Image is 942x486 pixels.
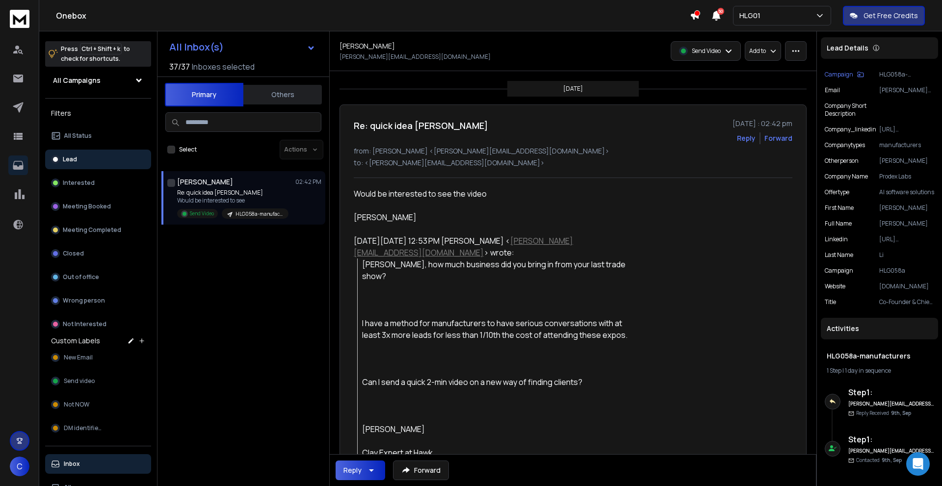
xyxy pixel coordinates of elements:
[64,424,102,432] span: DM identified
[177,189,288,197] p: Re: quick idea [PERSON_NAME]
[45,106,151,120] h3: Filters
[340,53,491,61] p: [PERSON_NAME][EMAIL_ADDRESS][DOMAIN_NAME]
[336,460,385,480] button: Reply
[63,155,77,163] p: Lead
[63,320,106,328] p: Not Interested
[53,76,101,85] h1: All Campaigns
[739,11,764,21] p: HLG01
[825,282,845,290] p: website
[235,210,283,218] p: HLG058a-manufacturers
[63,273,99,281] p: Out of office
[56,10,690,22] h1: Onebox
[825,188,849,196] p: offertype
[827,367,932,375] div: |
[891,409,911,416] span: 9th, Sep
[825,102,888,118] p: Company Short Description
[764,133,792,143] div: Forward
[192,61,255,73] h3: Inboxes selected
[733,119,792,128] p: [DATE] : 02:42 pm
[879,267,934,275] p: HLG058a
[825,86,840,94] p: Email
[717,8,724,15] span: 50
[161,37,323,57] button: All Inbox(s)
[45,267,151,287] button: Out of office
[64,401,89,409] span: Not NOW
[737,133,756,143] button: Reply
[848,400,934,408] h6: [PERSON_NAME][EMAIL_ADDRESS][DOMAIN_NAME]
[354,158,792,168] p: to: <[PERSON_NAME][EMAIL_ADDRESS][DOMAIN_NAME]>
[843,6,925,26] button: Get Free Credits
[856,457,902,464] p: Contacted
[827,43,868,53] p: Lead Details
[825,71,853,78] p: Campaign
[879,188,934,196] p: AI software solutions
[825,298,836,306] p: title
[190,210,214,217] p: Send Video
[879,86,934,94] p: [PERSON_NAME][EMAIL_ADDRESS][DOMAIN_NAME]
[343,465,362,475] div: Reply
[45,173,151,193] button: Interested
[393,460,449,480] button: Forward
[45,71,151,90] button: All Campaigns
[354,211,640,223] div: [PERSON_NAME]
[45,291,151,310] button: Wrong person
[879,298,934,306] p: Co-Founder & Chief Operating Officer
[340,41,395,51] h1: [PERSON_NAME]
[879,235,934,243] p: [URL][DOMAIN_NAME][PERSON_NAME]
[827,366,841,375] span: 1 Step
[45,220,151,240] button: Meeting Completed
[64,354,93,361] span: New Email
[827,351,932,361] h1: HLG058a-manufacturers
[848,434,934,445] h6: Step 1 :
[354,119,488,132] h1: Re: quick idea [PERSON_NAME]
[821,318,938,339] div: Activities
[45,395,151,414] button: Not NOW
[879,71,934,78] p: HLG058a-manufacturers
[354,235,640,258] div: [DATE][DATE] 12:53 PM [PERSON_NAME] < > wrote:
[825,235,848,243] p: linkedin
[45,371,151,391] button: Send video
[169,42,224,52] h1: All Inbox(s)
[906,452,930,476] div: Open Intercom Messenger
[848,386,934,398] h6: Step 1 :
[879,157,934,165] p: [PERSON_NAME]
[295,178,321,186] p: 02:42 PM
[354,188,640,223] div: Would be interested to see the video
[177,197,288,205] p: Would be interested to see
[51,336,100,346] h3: Custom Labels
[63,297,105,305] p: Wrong person
[63,203,111,210] p: Meeting Booked
[10,457,29,476] button: C
[354,146,792,156] p: from: [PERSON_NAME] <[PERSON_NAME][EMAIL_ADDRESS][DOMAIN_NAME]>
[63,226,121,234] p: Meeting Completed
[856,409,911,417] p: Reply Received
[45,314,151,334] button: Not Interested
[825,220,852,228] p: Full Name
[825,126,876,133] p: company_linkedin
[45,197,151,216] button: Meeting Booked
[61,44,130,64] p: Press to check for shortcuts.
[879,251,934,259] p: Li
[879,173,934,180] p: Prodex Labs
[879,141,934,149] p: manufacturers
[825,141,865,149] p: companytypes
[825,267,853,275] p: Campaign
[45,348,151,367] button: New Email
[243,84,322,105] button: Others
[825,204,854,212] p: First Name
[825,157,859,165] p: otherperson
[177,177,233,187] h1: [PERSON_NAME]
[563,85,583,93] p: [DATE]
[169,61,190,73] span: 37 / 37
[80,43,122,54] span: Ctrl + Shift + k
[749,47,766,55] p: Add to
[179,146,197,153] label: Select
[825,71,864,78] button: Campaign
[879,220,934,228] p: [PERSON_NAME]
[45,150,151,169] button: Lead
[879,126,934,133] p: [URL][DOMAIN_NAME]
[863,11,918,21] p: Get Free Credits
